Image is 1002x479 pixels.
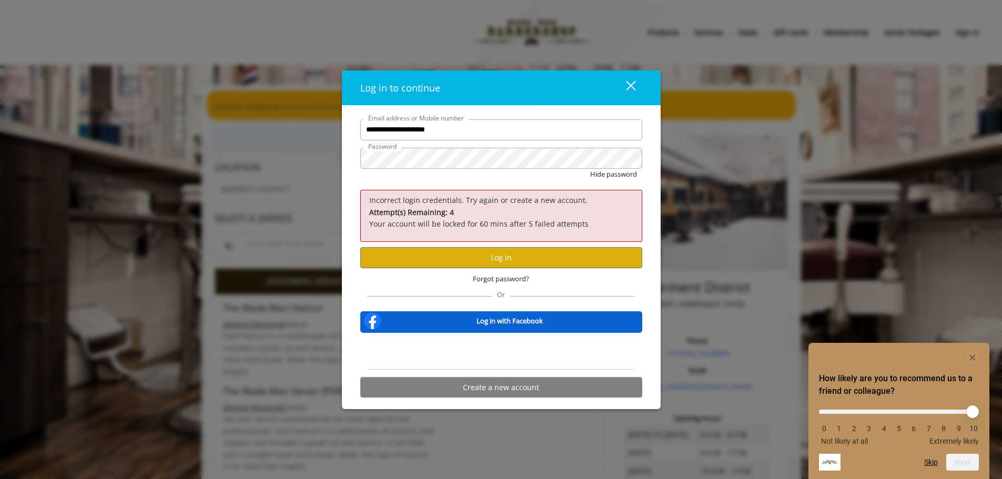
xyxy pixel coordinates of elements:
[908,424,919,433] li: 6
[590,168,637,179] button: Hide password
[849,424,859,433] li: 2
[819,424,829,433] li: 0
[834,424,844,433] li: 1
[819,351,979,471] div: How likely are you to recommend us to a friend or colleague? Select an option from 0 to 10, with ...
[360,81,440,94] span: Log in to continue
[360,119,642,140] input: Email address or Mobile number
[473,273,529,284] span: Forgot password?
[369,195,588,205] span: Incorrect login credentials. Try again or create a new account.
[448,340,554,363] iframe: Sign in with Google Button
[819,372,979,398] h2: How likely are you to recommend us to a friend or colleague? Select an option from 0 to 10, with ...
[819,402,979,445] div: How likely are you to recommend us to a friend or colleague? Select an option from 0 to 10, with ...
[363,141,402,151] label: Password
[924,424,934,433] li: 7
[968,424,979,433] li: 10
[966,351,979,364] button: Hide survey
[938,424,949,433] li: 8
[879,424,889,433] li: 4
[363,113,469,123] label: Email address or Mobile number
[946,454,979,471] button: Next question
[360,147,642,168] input: Password
[360,377,642,398] button: Create a new account
[894,424,904,433] li: 5
[614,80,635,96] div: close dialog
[492,290,510,299] span: Or
[954,424,964,433] li: 9
[369,207,454,217] b: Attempt(s) Remaining: 4
[606,77,642,98] button: close dialog
[924,458,938,466] button: Skip
[369,207,633,230] p: Your account will be locked for 60 mins after 5 failed attempts
[477,315,543,327] b: Log in with Facebook
[929,437,979,445] span: Extremely likely
[864,424,874,433] li: 3
[360,247,642,268] button: Log in
[362,310,383,331] img: facebook-logo
[821,437,868,445] span: Not likely at all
